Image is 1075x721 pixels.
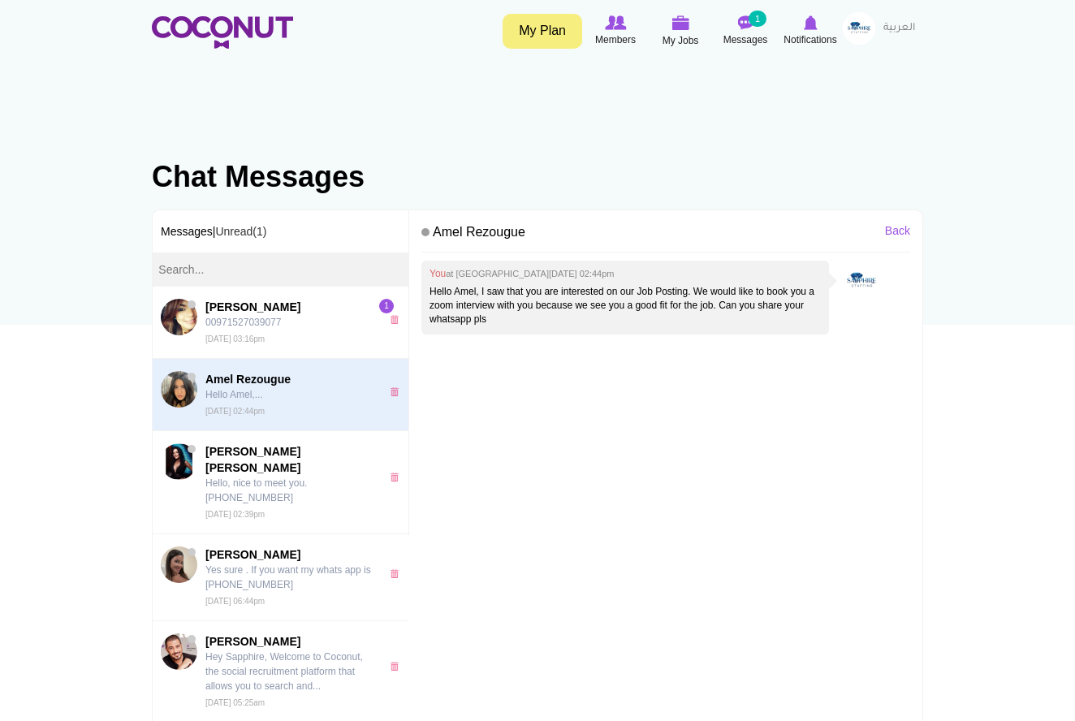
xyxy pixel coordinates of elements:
small: [DATE] 02:44pm [205,407,265,416]
span: Messages [723,32,768,48]
img: Messages [737,15,753,30]
a: x [390,473,404,481]
h4: You [430,269,821,279]
h4: Amel Rezougue [421,218,910,253]
a: x [390,569,404,578]
p: Hello Amel, I saw that you are interested on our Job Posting. We would like to book you a zoom in... [430,285,821,326]
a: Konstantina Samara[PERSON_NAME] Yes sure . If you want my whats app is [PHONE_NUMBER] [DATE] 06:44pm [153,534,408,621]
img: Home [152,16,293,49]
span: 1 [379,299,394,313]
p: 00971527039077 [205,315,373,330]
img: Marlyn Castro [161,299,197,335]
a: x [390,315,404,324]
p: Hello, nice to meet you. [PHONE_NUMBER] [205,476,373,505]
span: Members [595,32,636,48]
a: Amel RezougueAmel Rezougue Hello Amel,... [DATE] 02:44pm [153,359,408,431]
span: [PERSON_NAME] [205,546,373,563]
a: Back [885,222,910,239]
p: Hello Amel,... [205,387,373,402]
h1: Chat Messages [152,161,923,193]
a: Notifications Notifications [778,12,843,50]
a: Gala Nikolova K.[PERSON_NAME] [PERSON_NAME] Hello, nice to meet you. [PHONE_NUMBER] [DATE] 02:39pm [153,431,408,534]
a: x [390,662,404,671]
small: [DATE] 05:25am [205,698,265,707]
a: Unread(1) [215,225,266,238]
span: [PERSON_NAME] [205,299,373,315]
img: Notifications [804,15,818,30]
span: My Jobs [663,32,699,49]
h3: Messages [153,210,408,253]
img: Gala Nikolova K. [161,443,197,480]
small: at [GEOGRAPHIC_DATA][DATE] 02:44pm [446,269,614,278]
img: My Jobs [671,15,689,30]
span: Amel Rezougue [205,371,373,387]
a: x [390,387,404,396]
a: Messages Messages 1 [713,12,778,50]
input: Search... [153,253,408,287]
a: Browse Members Members [583,12,648,50]
p: Yes sure . If you want my whats app is [PHONE_NUMBER] [205,563,373,592]
img: Browse Members [605,15,626,30]
img: Assaad Tarabay [161,633,197,670]
a: My Plan [503,14,582,49]
img: Konstantina Samara [161,546,197,583]
a: العربية [875,12,923,45]
span: Notifications [784,32,836,48]
img: Amel Rezougue [161,371,197,408]
p: Hey Sapphire, Welcome to Coconut, the social recruitment platform that allows you to search and... [205,650,373,693]
span: [PERSON_NAME] [205,633,373,650]
small: [DATE] 03:16pm [205,335,265,343]
span: | [213,225,267,238]
a: Marlyn Castro[PERSON_NAME] 00971527039077 [DATE] 03:16pm1 [153,287,408,359]
small: [DATE] 06:44pm [205,597,265,606]
span: [PERSON_NAME] [PERSON_NAME] [205,443,373,476]
small: 1 [749,11,766,27]
small: [DATE] 02:39pm [205,510,265,519]
a: My Jobs My Jobs [648,12,713,50]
